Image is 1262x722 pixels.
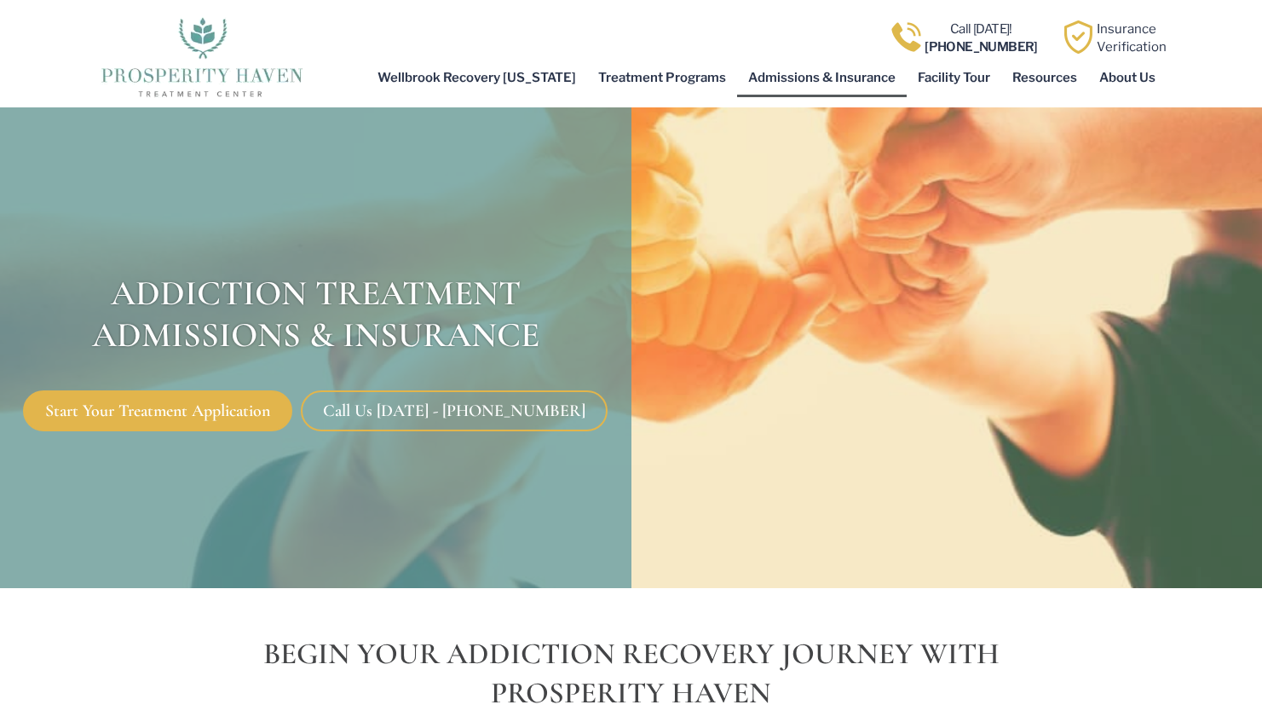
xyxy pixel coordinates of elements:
[366,58,587,97] a: Wellbrook Recovery [US_STATE]
[95,13,308,98] img: The logo for Prosperity Haven Addiction Recovery Center.
[301,390,608,431] a: Call Us [DATE] - [PHONE_NUMBER]
[141,635,1121,713] h2: Begin Your Addiction Recovery Journey with Prosperity Haven
[9,273,623,356] h1: Addiction Treatment Admissions & Insurance
[907,58,1001,97] a: Facility Tour
[1088,58,1167,97] a: About Us
[1062,20,1095,54] img: Learn how Prosperity Haven, a verified substance abuse center can help you overcome your addiction
[925,21,1038,54] a: Call [DATE]![PHONE_NUMBER]
[323,402,585,419] span: Call Us [DATE] - [PHONE_NUMBER]
[737,58,907,97] a: Admissions & Insurance
[45,402,270,419] span: Start Your Treatment Application
[587,58,737,97] a: Treatment Programs
[925,39,1038,55] b: [PHONE_NUMBER]
[1001,58,1088,97] a: Resources
[890,20,923,54] img: Call one of Prosperity Haven's dedicated counselors today so we can help you overcome addiction
[23,390,292,431] a: Start Your Treatment Application
[1097,21,1167,54] a: InsuranceVerification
